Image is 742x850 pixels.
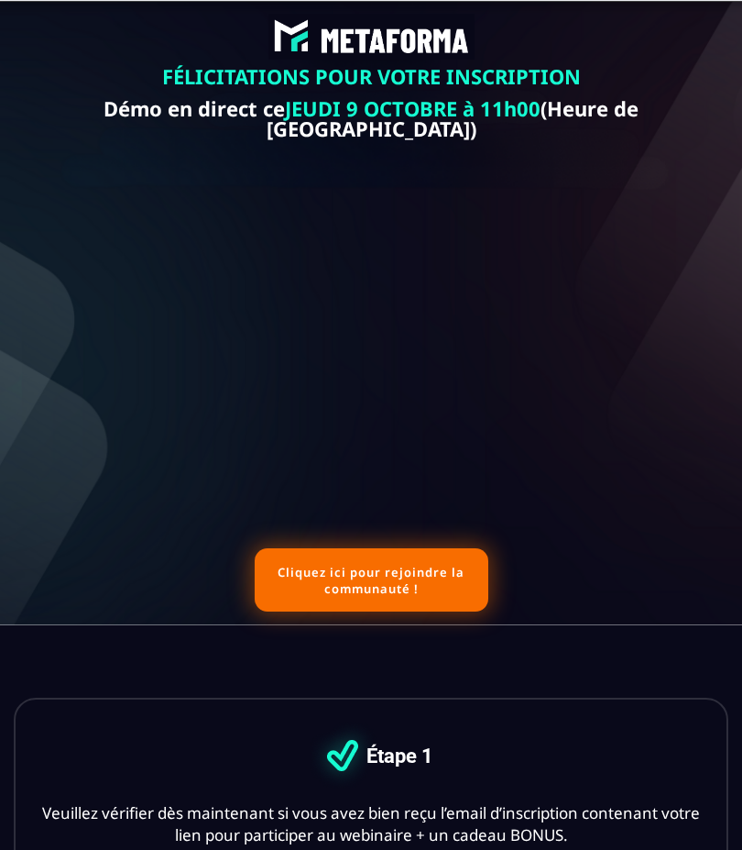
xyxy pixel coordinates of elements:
[268,14,475,60] img: abe9e435164421cb06e33ef15842a39e_e5ef653356713f0d7dd3797ab850248d_Capture_d%E2%80%99e%CC%81cran_2...
[285,94,540,122] b: JEUDI 9 OCTOBRE à 11h00
[255,548,488,612] button: Cliquez ici pour rejoindre la communauté !
[362,740,438,772] text: Étape 1
[27,94,715,143] text: Démo en direct ce (Heure de [GEOGRAPHIC_DATA])
[305,718,380,793] img: 5b0f7acec7050026322c7a33464a9d2d_df1180c19b023640bdd1f6191e6afa79_big_tick.png
[27,60,715,94] text: FÉLICITATIONS POUR VOTRE INSCRIPTION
